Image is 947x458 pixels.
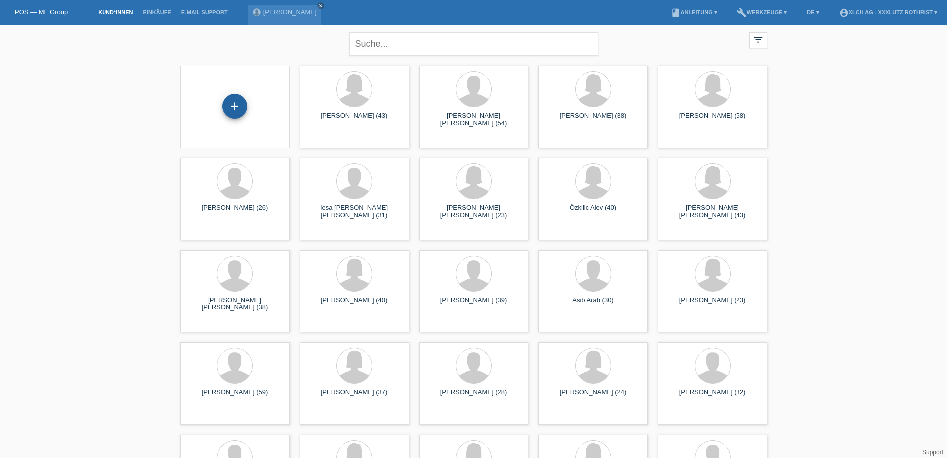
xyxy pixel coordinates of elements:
div: [PERSON_NAME] [PERSON_NAME] (54) [427,112,521,128]
div: Iesa [PERSON_NAME] [PERSON_NAME] (31) [308,204,401,220]
div: [PERSON_NAME] (26) [188,204,282,220]
div: Özkilic Alev (40) [546,204,640,220]
i: close [318,3,323,8]
a: account_circleXLCH AG - XXXLutz Rothrist ▾ [834,9,942,15]
div: Asib Arab (30) [546,296,640,312]
div: Kund*in hinzufügen [223,98,247,115]
div: [PERSON_NAME] [PERSON_NAME] (38) [188,296,282,312]
a: close [317,2,324,9]
div: [PERSON_NAME] (28) [427,388,521,404]
div: [PERSON_NAME] (39) [427,296,521,312]
div: [PERSON_NAME] (40) [308,296,401,312]
div: [PERSON_NAME] [PERSON_NAME] (43) [666,204,759,220]
i: book [671,8,681,18]
a: bookAnleitung ▾ [666,9,722,15]
div: [PERSON_NAME] (38) [546,112,640,128]
a: [PERSON_NAME] [263,8,316,16]
i: build [737,8,747,18]
div: [PERSON_NAME] (43) [308,112,401,128]
div: [PERSON_NAME] (58) [666,112,759,128]
a: Einkäufe [138,9,176,15]
a: Support [922,449,943,456]
a: buildWerkzeuge ▾ [732,9,792,15]
div: [PERSON_NAME] (32) [666,388,759,404]
div: [PERSON_NAME] (24) [546,388,640,404]
a: Kund*innen [93,9,138,15]
div: [PERSON_NAME] [PERSON_NAME] (23) [427,204,521,220]
i: account_circle [839,8,849,18]
a: DE ▾ [802,9,824,15]
a: E-Mail Support [176,9,233,15]
i: filter_list [753,34,764,45]
input: Suche... [349,32,598,56]
div: [PERSON_NAME] (59) [188,388,282,404]
a: POS — MF Group [15,8,68,16]
div: [PERSON_NAME] (23) [666,296,759,312]
div: [PERSON_NAME] (37) [308,388,401,404]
